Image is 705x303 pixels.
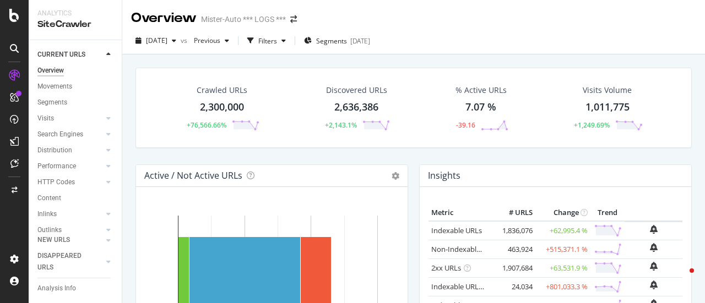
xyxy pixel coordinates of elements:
div: Analysis Info [37,283,76,294]
div: Analytics [37,9,113,18]
button: [DATE] [131,32,181,49]
div: arrow-right-arrow-left [290,15,297,23]
div: Distribution [37,145,72,156]
div: Outlinks [37,224,62,236]
h4: Insights [428,168,460,183]
button: Segments[DATE] [300,32,375,49]
div: Inlinks [37,208,57,220]
div: Overview [131,9,197,27]
button: Previous [189,32,234,49]
div: Segments [37,97,67,108]
td: +63,531.9 % [535,258,590,277]
div: Content [37,192,61,204]
a: Inlinks [37,208,103,220]
a: Performance [37,161,103,172]
a: Distribution [37,145,103,156]
div: % Active URLs [455,85,507,96]
a: Outlinks [37,224,103,236]
span: Segments [316,36,347,46]
a: HTTP Codes [37,177,103,188]
td: 1,836,076 [491,221,535,240]
th: Change [535,205,590,221]
a: Non-Indexable URLs [431,244,498,254]
td: 1,907,684 [491,258,535,277]
button: Filters [243,32,290,49]
div: bell-plus [650,225,658,234]
a: Segments [37,97,114,108]
div: bell-plus [650,262,658,271]
div: DISAPPEARED URLS [37,250,93,273]
a: Visits [37,113,103,124]
a: DISAPPEARED URLS [37,250,103,273]
div: +2,143.1% [325,120,357,130]
td: 24,034 [491,277,535,296]
i: Options [392,172,399,180]
div: Discovered URLs [326,85,387,96]
div: NEW URLS [37,234,70,246]
a: 2xx URLs [431,263,461,273]
a: Overview [37,65,114,76]
div: Visits Volume [583,85,632,96]
div: CURRENT URLS [37,49,85,60]
a: NEW URLS [37,234,103,246]
div: +1,249.69% [574,120,610,130]
h4: Active / Not Active URLs [144,168,242,183]
span: 2025 Aug. 17th [146,36,167,45]
div: Performance [37,161,76,172]
td: +801,033.3 % [535,277,590,296]
div: Crawled URLs [197,85,247,96]
span: Previous [189,36,220,45]
div: -39.16 [456,120,475,130]
th: # URLS [491,205,535,221]
a: Indexable URLs with Bad H1 [431,282,523,291]
div: Search Engines [37,129,83,140]
div: +76,566.66% [187,120,226,130]
a: Indexable URLs [431,225,482,235]
th: Metric [429,205,491,221]
span: vs [181,36,189,45]
th: Trend [590,205,625,221]
div: 2,300,000 [200,100,244,114]
div: SiteCrawler [37,18,113,31]
div: Movements [37,81,72,92]
td: +62,995.4 % [535,221,590,240]
div: 7.07 % [465,100,496,114]
a: Search Engines [37,129,103,140]
div: Visits [37,113,54,124]
a: Content [37,192,114,204]
a: CURRENT URLS [37,49,103,60]
div: Overview [37,65,64,76]
iframe: Intercom live chat [668,266,694,292]
td: 463,924 [491,240,535,258]
div: bell-plus [650,280,658,289]
div: bell-plus [650,243,658,252]
div: HTTP Codes [37,177,75,188]
a: Analysis Info [37,283,114,294]
td: +515,371.1 % [535,240,590,258]
div: Filters [258,36,277,46]
div: [DATE] [350,36,370,46]
div: 1,011,775 [585,100,630,114]
div: 2,636,386 [334,100,378,114]
a: Movements [37,81,114,92]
